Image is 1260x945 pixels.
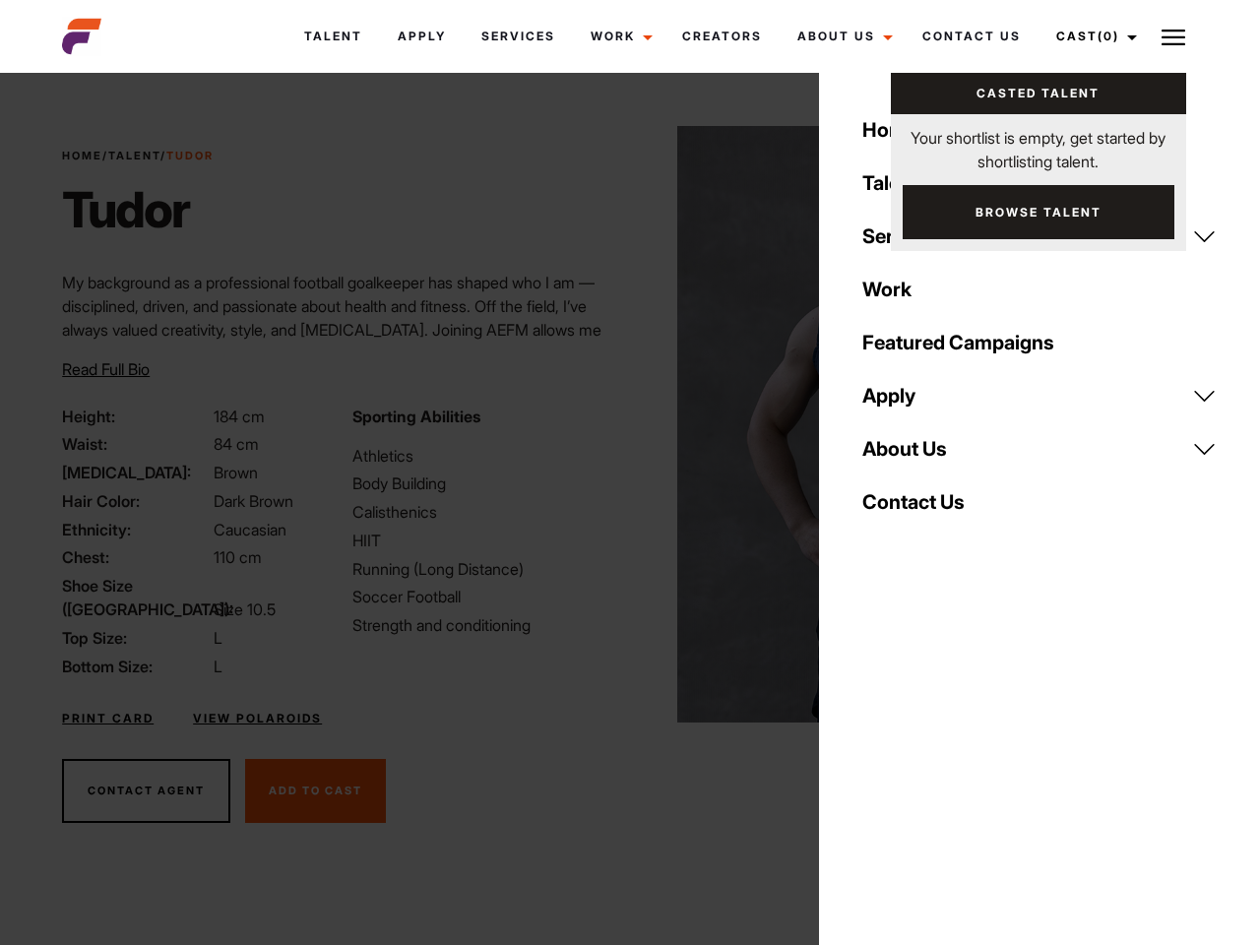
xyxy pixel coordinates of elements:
strong: Tudor [166,149,214,162]
p: Your shortlist is empty, get started by shortlisting talent. [891,114,1186,173]
li: Soccer Football [352,585,618,608]
span: Hair Color: [62,489,210,513]
h1: Tudor [62,180,214,239]
a: Cast(0) [1039,10,1149,63]
a: View Polaroids [193,710,322,727]
span: Bottom Size: [62,655,210,678]
span: Ethnicity: [62,518,210,541]
img: cropped-aefm-brand-fav-22-square.png [62,17,101,56]
strong: Sporting Abilities [352,407,480,426]
span: Chest: [62,545,210,569]
span: Waist: [62,432,210,456]
span: Top Size: [62,626,210,650]
span: Size 10.5 [214,599,276,619]
li: Calisthenics [352,500,618,524]
li: HIIT [352,529,618,552]
a: Apply [380,10,464,63]
a: Apply [850,369,1228,422]
span: L [214,628,222,648]
span: 110 cm [214,547,262,567]
img: Burger icon [1162,26,1185,49]
span: 84 cm [214,434,259,454]
a: Casted Talent [891,73,1186,114]
span: Shoe Size ([GEOGRAPHIC_DATA]): [62,574,210,621]
a: Home [850,103,1228,157]
button: Read Full Bio [62,357,150,381]
a: Services [850,210,1228,263]
a: Talent [286,10,380,63]
button: Add To Cast [245,759,386,824]
span: Brown [214,463,258,482]
p: My background as a professional football goalkeeper has shaped who I am — disciplined, driven, an... [62,271,618,389]
a: About Us [780,10,905,63]
span: [MEDICAL_DATA]: [62,461,210,484]
a: Talent [850,157,1228,210]
span: (0) [1098,29,1119,43]
a: Creators [664,10,780,63]
a: Home [62,149,102,162]
span: Add To Cast [269,784,362,797]
button: Contact Agent [62,759,230,824]
a: Talent [108,149,160,162]
a: Work [573,10,664,63]
a: Browse Talent [903,185,1174,239]
span: 184 cm [214,407,265,426]
span: L [214,657,222,676]
span: Height: [62,405,210,428]
a: Work [850,263,1228,316]
a: Contact Us [905,10,1039,63]
a: Print Card [62,710,154,727]
li: Running (Long Distance) [352,557,618,581]
a: Services [464,10,573,63]
a: About Us [850,422,1228,475]
li: Athletics [352,444,618,468]
li: Body Building [352,472,618,495]
li: Strength and conditioning [352,613,618,637]
a: Featured Campaigns [850,316,1228,369]
span: / / [62,148,214,164]
a: Contact Us [850,475,1228,529]
span: Caucasian [214,520,286,539]
span: Read Full Bio [62,359,150,379]
span: Dark Brown [214,491,293,511]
